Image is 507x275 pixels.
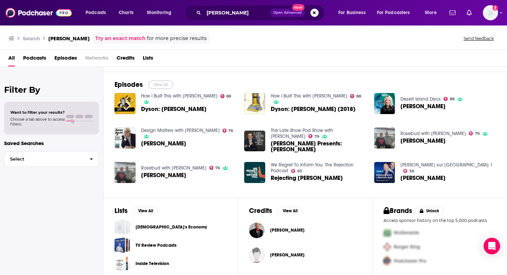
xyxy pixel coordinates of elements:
span: New [292,4,305,11]
button: open menu [142,7,180,18]
span: Logged in as DKCLifestyle [483,5,498,20]
a: Charts [114,7,138,18]
span: Choose a tab above to access filters. [10,117,65,126]
a: Credits [117,52,135,67]
h2: Brands [384,206,412,215]
a: Try an exact match [95,34,146,42]
span: Inside Television [115,256,130,271]
a: Rosebud with Gyles Brandreth [400,131,466,136]
img: James Dyson [374,93,395,114]
span: [PERSON_NAME] [141,172,186,178]
a: Sir James Dyson [115,162,136,183]
span: McDonalds [394,230,419,236]
button: Show profile menu [483,5,498,20]
img: Third Pro Logo [381,254,394,268]
span: Charts [119,8,133,18]
a: Dyson: James Dyson (2018) [271,106,356,112]
button: open menu [81,7,115,18]
button: James DysonJames Dyson [249,219,361,241]
a: Rejecting James Dyson [271,175,343,181]
span: 63 [297,170,302,173]
a: James Dyson [115,128,136,149]
img: Second Pro Logo [381,240,394,254]
span: Dyson: [PERSON_NAME] [141,106,207,112]
span: 76 [215,166,220,170]
button: View All [278,207,302,215]
img: First Pro Logo [381,226,394,240]
a: The Late Show Pod Show with Stephen Colbert [271,128,333,139]
a: Rosebud with Gyles Brandreth [141,165,207,171]
img: Dyson: James Dyson (2018) [244,93,265,114]
div: Open Intercom Messenger [484,238,500,254]
span: Podchaser Pro [394,258,426,264]
span: [PERSON_NAME] [400,138,446,144]
button: open menu [372,7,420,18]
a: God's Economy [115,219,130,235]
div: Search podcasts, credits, & more... [191,5,331,21]
a: Jean-Luc Lemoine sur Europe 1 [400,162,493,168]
a: Episodes [54,52,77,67]
a: 63 [291,169,302,173]
span: 56 [409,170,414,173]
span: TV Review Podcasts [115,237,130,253]
p: Saved Searches [4,140,99,146]
button: View All [148,81,173,89]
a: How I Built This with Guy Raz [141,93,218,99]
span: Podcasts [23,52,46,67]
button: Send feedback [461,35,496,41]
a: Design Matters with Debbie Millman [141,128,220,133]
span: Burger King [394,244,420,250]
span: Open Advanced [273,11,302,14]
a: 76 [209,166,220,170]
input: Search podcasts, credits, & more... [204,7,270,18]
span: 88 [226,95,231,98]
button: Open AdvancedNew [270,9,305,17]
span: All [8,52,15,67]
button: Select [4,151,99,167]
svg: Add a profile image [493,5,498,11]
a: 88 [444,97,455,101]
a: Lists [143,52,153,67]
span: Select [4,157,84,161]
a: Zoe O'Sullivan [270,252,305,258]
span: [PERSON_NAME] [141,141,186,146]
img: Rejecting James Dyson [244,162,265,183]
a: Inside Television [136,260,169,267]
a: James Dyson [249,223,265,238]
a: James Dyson [141,141,186,146]
a: James Dyson [400,103,446,109]
a: Dyson: James Dyson [141,106,207,112]
span: Dyson: [PERSON_NAME] (2018) [271,106,356,112]
p: Access sponsor history on the top 5,000 podcasts. [384,218,496,223]
a: ListsView All [115,206,158,215]
img: Zoe O'Sullivan [249,247,265,263]
span: 88 [450,98,455,101]
a: Dyson: James Dyson [115,93,136,114]
span: [PERSON_NAME] [400,103,446,109]
a: EpisodesView All [115,80,173,89]
a: 76 [222,129,233,133]
a: Sir James Dyson [141,172,186,178]
a: 88 [350,94,361,98]
a: [DEMOGRAPHIC_DATA]'s Economy [136,223,207,231]
span: [PERSON_NAME] [270,252,305,258]
button: Zoe O'SullivanZoe O'Sullivan [249,244,361,266]
h2: Filter By [4,85,99,95]
span: 88 [356,95,361,98]
h2: Credits [249,206,272,215]
span: [PERSON_NAME] [400,175,446,181]
span: Want to filter your results? [10,110,65,115]
span: Networks [85,52,108,67]
a: How I Built This with Guy Raz [271,93,347,99]
img: Stephen Presents: James Dyson [244,131,265,152]
a: James Dyson [374,162,395,183]
button: View All [133,207,158,215]
h2: Lists [115,206,128,215]
a: Show notifications dropdown [464,7,475,19]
